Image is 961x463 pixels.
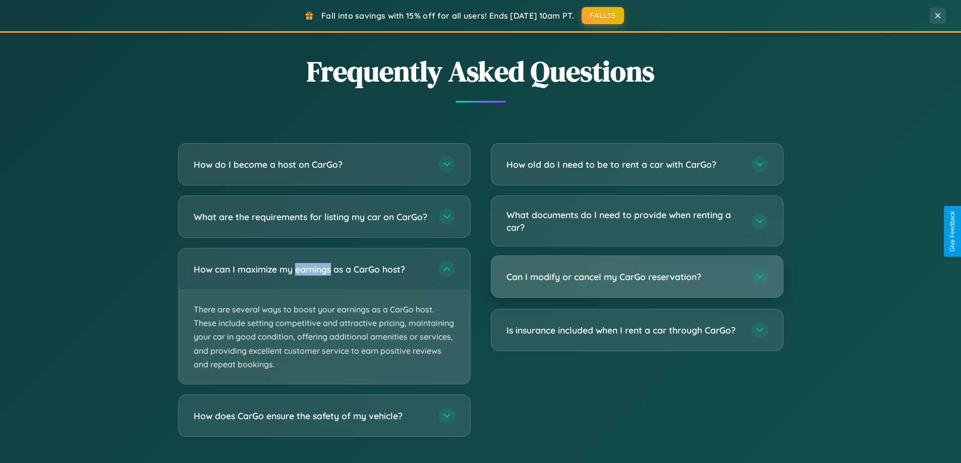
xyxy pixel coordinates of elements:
h3: Can I modify or cancel my CarGo reservation? [506,271,742,283]
h3: How old do I need to be to rent a car with CarGo? [506,158,742,171]
h3: Is insurance included when I rent a car through CarGo? [506,324,742,337]
button: FALL15 [582,7,624,24]
span: Fall into savings with 15% off for all users! Ends [DATE] 10am PT. [321,11,574,21]
h3: How can I maximize my earnings as a CarGo host? [194,263,429,276]
p: There are several ways to boost your earnings as a CarGo host. These include setting competitive ... [179,290,470,384]
h3: What documents do I need to provide when renting a car? [506,209,742,233]
h2: Frequently Asked Questions [178,52,783,91]
h3: How does CarGo ensure the safety of my vehicle? [194,410,429,422]
div: Give Feedback [949,211,956,252]
h3: How do I become a host on CarGo? [194,158,429,171]
h3: What are the requirements for listing my car on CarGo? [194,211,429,223]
